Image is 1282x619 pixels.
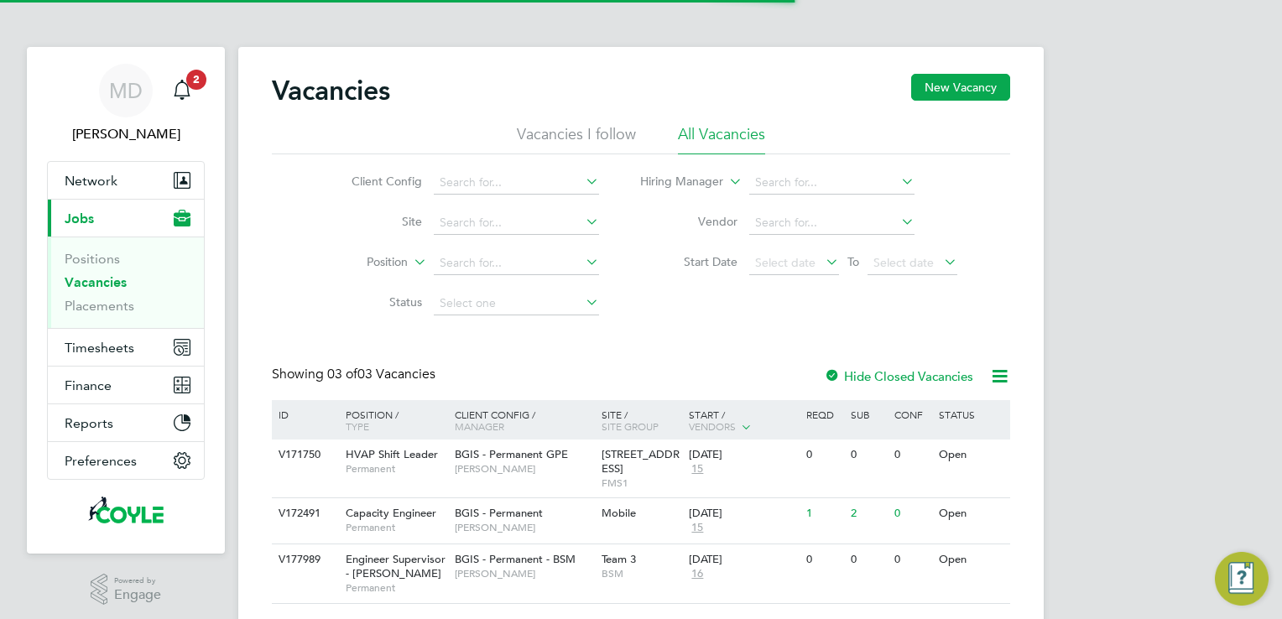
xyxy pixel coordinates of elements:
span: Network [65,173,117,189]
span: Capacity Engineer [346,506,436,520]
div: Showing [272,366,439,383]
div: Open [935,440,1008,471]
button: Preferences [48,442,204,479]
span: [PERSON_NAME] [455,521,593,534]
a: Go to home page [47,497,205,523]
span: Type [346,419,369,433]
label: Start Date [641,254,737,269]
span: [PERSON_NAME] [455,462,593,476]
li: Vacancies I follow [517,124,636,154]
label: Client Config [326,174,422,189]
span: BGIS - Permanent GPE [455,447,568,461]
button: Timesheets [48,329,204,366]
div: 2 [847,498,890,529]
div: 0 [847,544,890,575]
div: Client Config / [451,400,597,440]
a: Positions [65,251,120,267]
label: Position [311,254,408,271]
span: 03 of [327,366,357,382]
span: BGIS - Permanent [455,506,543,520]
a: Powered byEngage [91,574,162,606]
span: Finance [65,377,112,393]
span: 2 [186,70,206,90]
label: Vendor [641,214,737,229]
a: Placements [65,298,134,314]
span: Permanent [346,521,446,534]
div: [DATE] [689,553,798,567]
span: BGIS - Permanent - BSM [455,552,576,566]
div: 0 [802,440,846,471]
input: Search for... [434,252,599,275]
span: Engage [114,588,161,602]
span: Mark Dimbleby [47,124,205,144]
div: 1 [802,498,846,529]
span: MD [109,80,143,101]
div: V171750 [274,440,333,471]
div: Sub [847,400,890,429]
div: Open [935,498,1008,529]
h2: Vacancies [272,74,390,107]
li: All Vacancies [678,124,765,154]
span: Mobile [602,506,636,520]
span: 16 [689,567,706,581]
button: Finance [48,367,204,403]
span: [PERSON_NAME] [455,567,593,580]
button: Network [48,162,204,199]
span: Select date [755,255,816,270]
div: Position / [333,400,451,440]
span: HVAP Shift Leader [346,447,438,461]
input: Search for... [434,211,599,235]
span: Permanent [346,581,446,595]
span: Jobs [65,211,94,226]
button: Jobs [48,200,204,237]
span: Site Group [602,419,659,433]
span: Manager [455,419,504,433]
a: 2 [165,64,199,117]
span: FMS1 [602,476,681,490]
div: ID [274,400,333,429]
div: [DATE] [689,448,798,462]
span: Preferences [65,453,137,469]
span: Select date [873,255,934,270]
span: BSM [602,567,681,580]
div: 0 [847,440,890,471]
div: V172491 [274,498,333,529]
label: Status [326,294,422,309]
input: Select one [434,292,599,315]
div: 0 [890,498,934,529]
input: Search for... [434,171,599,195]
div: 0 [890,440,934,471]
div: Site / [597,400,685,440]
a: MD[PERSON_NAME] [47,64,205,144]
span: Vendors [689,419,736,433]
div: Start / [685,400,802,442]
div: Jobs [48,237,204,328]
button: Engage Resource Center [1215,552,1269,606]
div: 0 [802,544,846,575]
div: Open [935,544,1008,575]
span: Engineer Supervisor - [PERSON_NAME] [346,552,446,580]
div: 0 [890,544,934,575]
span: To [842,251,864,273]
a: Vacancies [65,274,127,290]
span: 15 [689,462,706,476]
label: Site [326,214,422,229]
div: [DATE] [689,507,798,521]
span: Permanent [346,462,446,476]
div: V177989 [274,544,333,575]
span: Team 3 [602,552,636,566]
span: Reports [65,415,113,431]
button: Reports [48,404,204,441]
input: Search for... [749,211,915,235]
input: Search for... [749,171,915,195]
span: 15 [689,521,706,535]
div: Status [935,400,1008,429]
span: Powered by [114,574,161,588]
div: Reqd [802,400,846,429]
label: Hiring Manager [627,174,723,190]
span: Timesheets [65,340,134,356]
img: coyles-logo-retina.png [88,497,163,523]
div: Conf [890,400,934,429]
button: New Vacancy [911,74,1010,101]
nav: Main navigation [27,47,225,554]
